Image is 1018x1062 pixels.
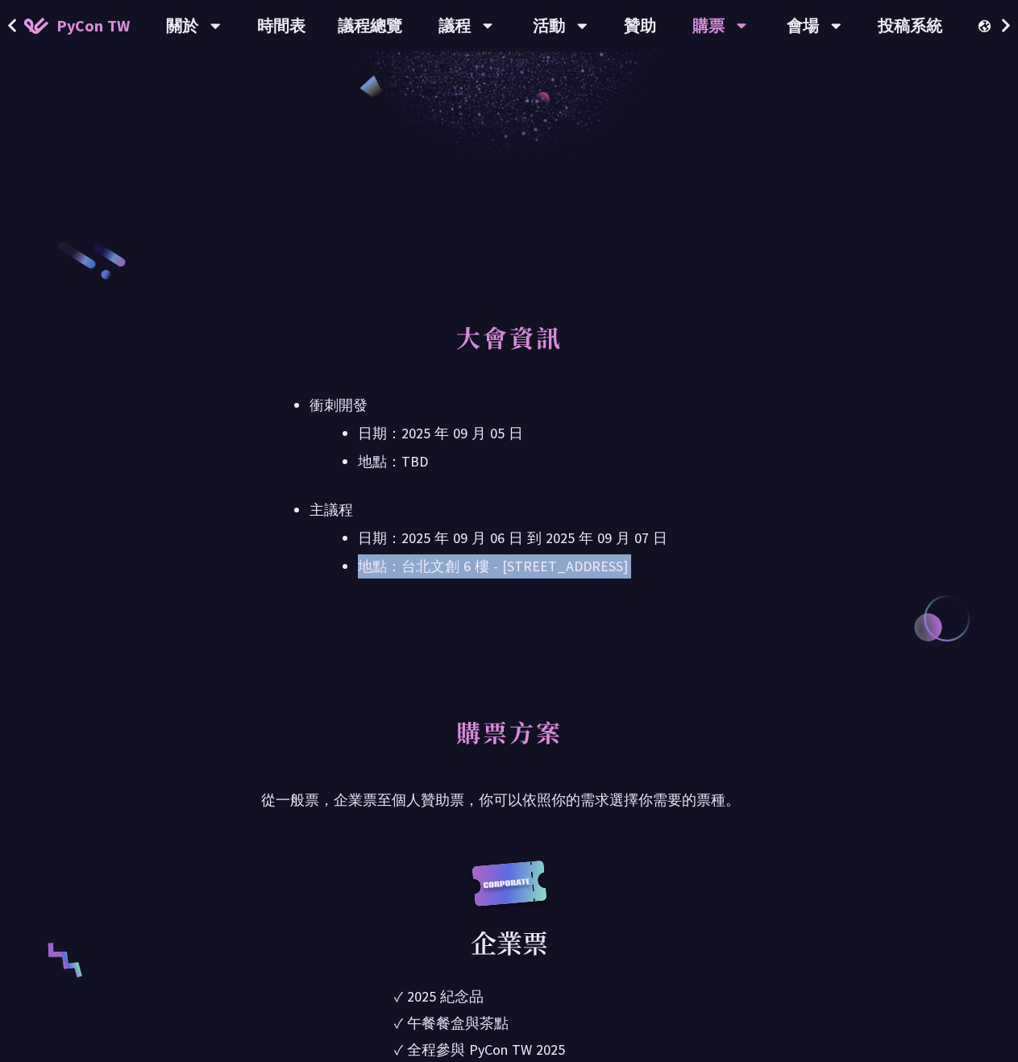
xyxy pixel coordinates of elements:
li: 衝刺開發 [310,393,757,474]
li: 地點：台北文創 6 樓 - ​[STREET_ADDRESS] [358,554,757,579]
li: 日期：2025 年 09 月 05 日 [358,421,757,446]
span: PyCon TW [56,14,130,38]
p: 從一般票，企業票至個人贊助票，你可以依照你的需求選擇你需要的票種。 [261,788,757,812]
div: 全程參與 PyCon TW 2025 [407,1039,565,1060]
li: 日期：2025 年 09 月 06 日 到 2025 年 09 月 07 日 [358,526,757,550]
h2: 購票方案 [261,716,757,764]
div: 企業票 [471,923,548,961]
img: Locale Icon [979,20,995,32]
li: 地點：TBD [358,450,757,474]
li: ✓ [394,1039,625,1060]
h2: 大會資訊 [261,321,757,369]
div: 2025 紀念品 [407,985,484,1007]
div: 午餐餐盒與茶點 [407,1012,509,1034]
img: Home icon of PyCon TW 2025 [24,18,48,34]
li: ✓ [394,1012,625,1034]
a: PyCon TW [8,6,146,46]
li: ✓ [394,985,625,1007]
li: 主議程 [310,498,757,579]
img: corporate.a587c14.svg [469,861,550,923]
